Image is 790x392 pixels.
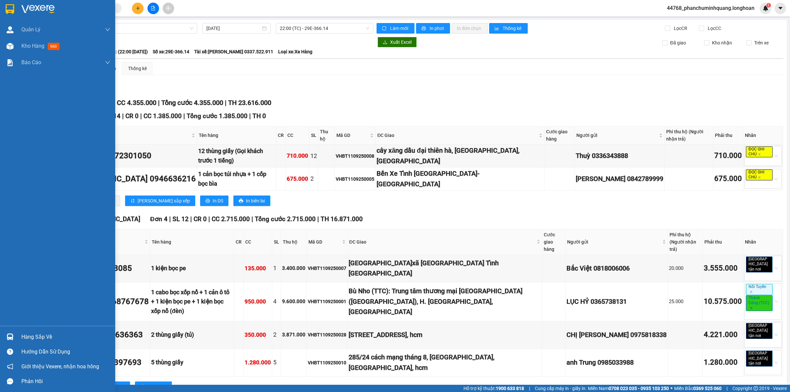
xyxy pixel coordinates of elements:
div: VHBT1109250005 [336,175,374,183]
span: Đã giao [668,39,689,46]
span: In DS [213,197,223,204]
th: Phải thu [713,126,743,144]
span: CC 2.715.000 [212,215,250,223]
span: [GEOGRAPHIC_DATA] tận nơi [746,351,773,367]
span: close [750,306,753,310]
span: Kho hàng [21,43,44,49]
span: | [122,112,124,120]
span: CR 0 [125,112,139,120]
span: Người nhận [64,132,190,139]
div: VHBT1109250028 [308,331,346,338]
span: TH 0 [252,112,266,120]
span: Làm mới [390,25,409,32]
div: A [GEOGRAPHIC_DATA] 0946636216 [63,173,196,185]
span: caret-down [777,5,783,11]
div: 5 thùng giấy [151,358,233,367]
span: [GEOGRAPHIC_DATA] tận nơi [746,256,773,273]
span: Miền Nam [588,385,669,392]
span: printer [239,198,243,204]
button: In đơn chọn [452,23,487,34]
img: warehouse-icon [7,333,13,340]
span: Tổng cước 2.715.000 [255,215,316,223]
span: | [317,215,319,223]
span: close [758,176,761,179]
button: sort-ascending[PERSON_NAME] sắp xếp [125,196,195,206]
div: 675.000 [714,173,742,185]
span: bar-chart [494,26,500,31]
div: VHBT1109250001 [308,298,346,305]
div: 3.400.000 [282,265,305,273]
div: 2 [273,330,280,339]
td: VHBT1109250001 [307,282,348,321]
span: sort-ascending [130,198,135,204]
span: printer [205,198,210,204]
span: Lọc CR [671,25,688,32]
th: SL [309,126,318,144]
div: 1.280.000 [704,357,742,368]
span: CR 0 [194,215,207,223]
div: 135.000 [245,264,271,273]
div: Thống kê [128,65,147,72]
span: Tài xế: [PERSON_NAME] 0337.522.911 [194,48,273,55]
div: Bắc Việt 0818006006 [566,263,667,274]
span: close [762,334,765,337]
div: 3.871.000 [282,331,305,339]
div: Hướng dẫn sử dụng [21,347,110,357]
strong: 0369 525 060 [693,386,722,391]
span: close [762,268,765,271]
div: 12 thùng giấy (Gọi khách trước 1 tiếng) [198,146,275,165]
div: VHBT1109250008 [336,152,374,160]
span: Chuyến: (22:00 [DATE]) [100,48,148,55]
img: icon-new-feature [763,5,769,11]
th: CR [276,126,286,144]
div: 1.280.000 [245,358,271,367]
strong: 1900 633 818 [496,386,524,391]
div: 350.000 [245,330,271,339]
span: Số xe: 29E-366.14 [153,48,189,55]
span: | [249,112,251,120]
div: [STREET_ADDRESS], hcm [349,330,541,340]
span: copyright [753,386,758,391]
span: Trên xe [751,39,771,46]
div: 25.000 [669,298,701,306]
td: VHBT1109250007 [307,255,348,282]
button: printerIn biên lai [233,196,270,206]
span: | [158,99,160,107]
td: VHBT1109250005 [335,168,376,191]
span: | [190,215,192,223]
span: close [758,153,761,156]
span: Mã GD [336,132,369,139]
div: 950.000 [245,297,271,306]
span: Lọc CC [705,25,722,32]
img: solution-icon [7,59,13,66]
div: [GEOGRAPHIC_DATA]xã [GEOGRAPHIC_DATA] Tỉnh [GEOGRAPHIC_DATA] [349,258,541,279]
button: printerIn phơi [416,23,450,34]
span: CC 4.355.000 [117,99,156,107]
span: close [762,362,765,365]
th: CR [234,229,244,255]
div: [PERSON_NAME] 0842789999 [576,174,663,184]
th: Phí thu hộ (Người nhận trả) [665,126,713,144]
span: close [750,290,753,294]
td: VHBT1109250028 [307,321,348,349]
span: 44768_phanchuminhquang.longhoan [662,4,760,12]
div: cây xăng dầu đại thiên hà, [GEOGRAPHIC_DATA], [GEOGRAPHIC_DATA] [377,145,543,166]
span: Kho nhận [709,39,735,46]
th: Tên hàng [197,126,276,144]
th: Cước giao hàng [542,229,566,255]
span: download [383,40,387,45]
span: TH 23.616.000 [228,99,271,107]
th: Tên hàng [150,229,234,255]
div: VHBT1109250007 [308,265,346,272]
span: question-circle [7,349,13,355]
span: Giới thiệu Vexere, nhận hoa hồng [21,362,99,371]
button: plus [132,3,144,14]
div: 710.000 [714,150,742,162]
div: VHBT1109250010 [308,359,346,366]
div: 285/24 cách mạng tháng 8, [GEOGRAPHIC_DATA], [GEOGRAPHIC_DATA], hcm [349,352,541,373]
span: notification [7,363,13,370]
div: anh Trung 0985033988 [566,357,667,368]
span: TH 16.871.000 [321,215,363,223]
span: Báo cáo [21,58,41,66]
span: SL 12 [172,215,189,223]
